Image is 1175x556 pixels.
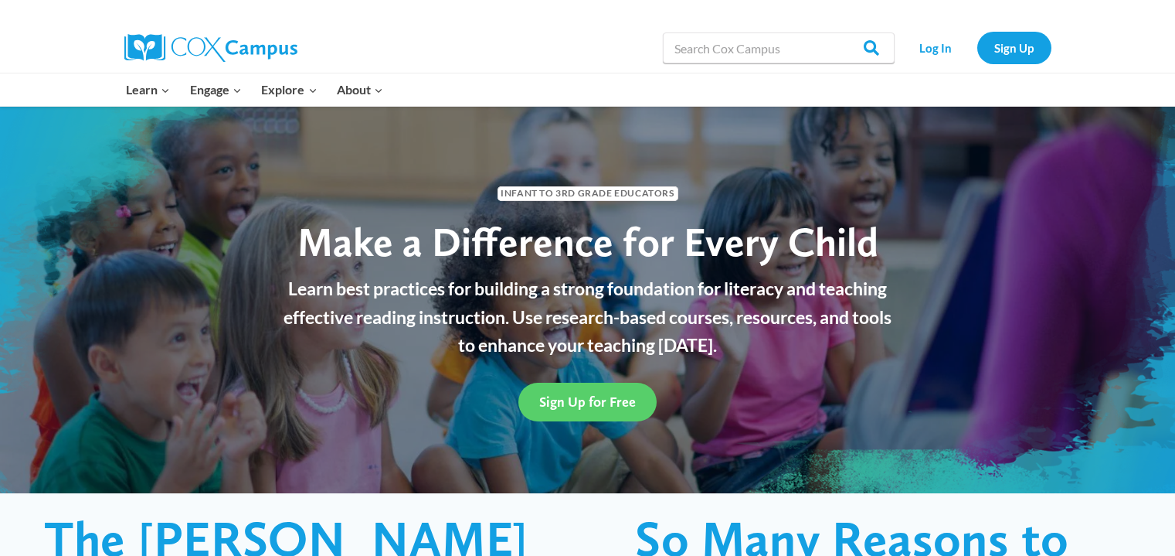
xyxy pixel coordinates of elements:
[663,32,895,63] input: Search Cox Campus
[117,73,393,106] nav: Primary Navigation
[498,186,678,201] span: Infant to 3rd Grade Educators
[518,383,657,421] a: Sign Up for Free
[539,394,636,410] span: Sign Up for Free
[902,32,970,63] a: Log In
[261,80,317,100] span: Explore
[902,32,1051,63] nav: Secondary Navigation
[297,217,878,266] span: Make a Difference for Every Child
[275,275,901,360] p: Learn best practices for building a strong foundation for literacy and teaching effective reading...
[977,32,1051,63] a: Sign Up
[337,80,383,100] span: About
[190,80,242,100] span: Engage
[126,80,170,100] span: Learn
[124,34,297,62] img: Cox Campus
